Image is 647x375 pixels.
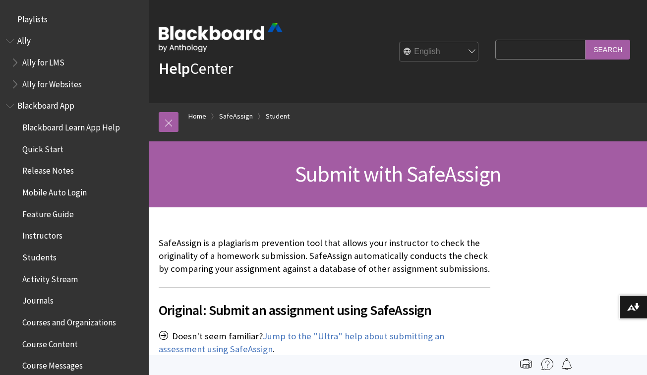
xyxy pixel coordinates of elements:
[22,358,83,371] span: Course Messages
[6,11,143,28] nav: Book outline for Playlists
[22,184,87,197] span: Mobile Auto Login
[22,336,78,349] span: Course Content
[22,163,74,176] span: Release Notes
[295,160,501,187] span: Submit with SafeAssign
[17,98,74,111] span: Blackboard App
[17,33,31,46] span: Ally
[22,141,63,154] span: Quick Start
[22,293,54,306] span: Journals
[17,11,48,24] span: Playlists
[159,23,283,52] img: Blackboard by Anthology
[159,237,490,276] p: SafeAssign is a plagiarism prevention tool that allows your instructor to check the originality o...
[22,206,74,219] span: Feature Guide
[159,59,233,78] a: HelpCenter
[188,110,206,123] a: Home
[219,110,253,123] a: SafeAssign
[159,300,490,320] span: Original: Submit an assignment using SafeAssign
[22,271,78,284] span: Activity Stream
[22,76,82,89] span: Ally for Websites
[159,330,490,356] p: Doesn't seem familiar? .
[159,330,444,355] a: Jump to the "Ultra" help about submitting an assessment using SafeAssign
[22,54,64,67] span: Ally for LMS
[22,314,116,327] span: Courses and Organizations
[159,59,190,78] strong: Help
[22,228,62,241] span: Instructors
[541,358,553,370] img: More help
[22,119,120,132] span: Blackboard Learn App Help
[520,358,532,370] img: Print
[6,33,143,93] nav: Book outline for Anthology Ally Help
[561,358,573,370] img: Follow this page
[266,110,290,123] a: Student
[586,40,630,59] input: Search
[22,249,57,262] span: Students
[400,42,479,62] select: Site Language Selector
